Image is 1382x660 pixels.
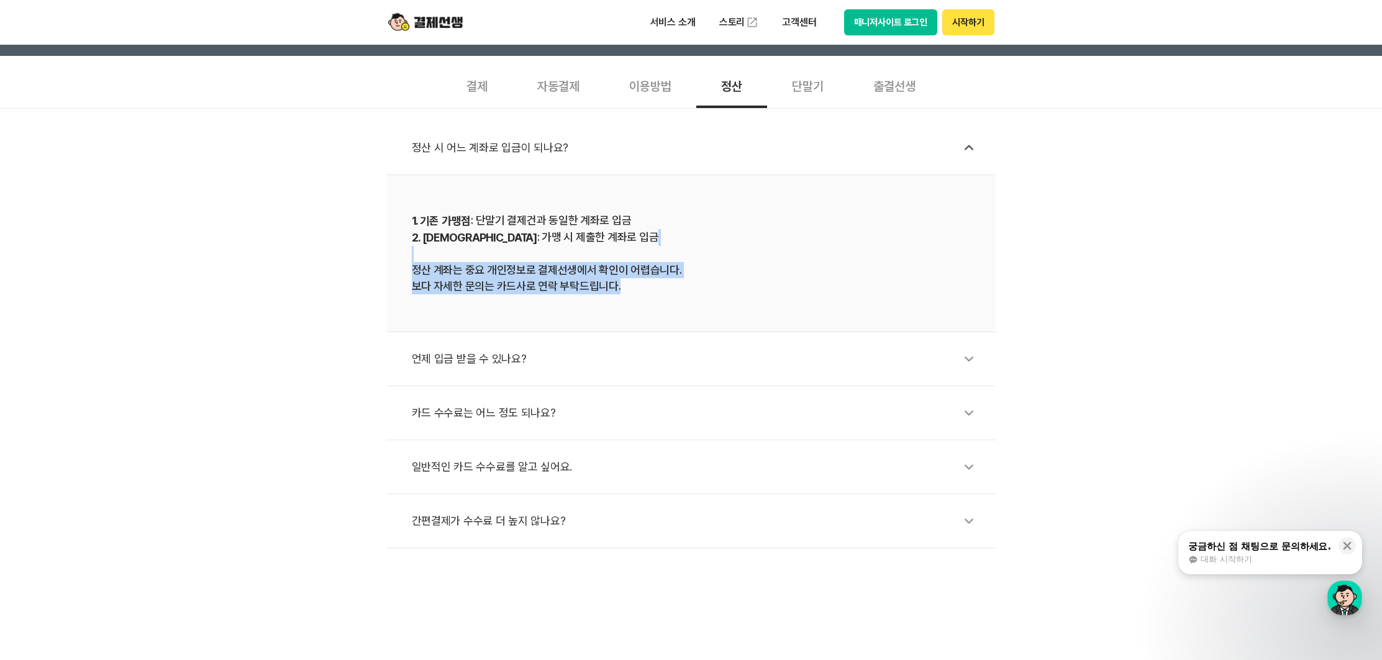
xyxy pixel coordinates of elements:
[82,394,160,425] a: 대화
[512,62,604,108] div: 자동결제
[39,412,47,422] span: 홈
[412,399,983,427] div: 카드 수수료는 어느 정도 되나요?
[192,412,207,422] span: 설정
[412,507,983,535] div: 간편결제가 수수료 더 높지 않나요?
[160,394,239,425] a: 설정
[711,10,768,35] a: 스토리
[412,133,983,162] div: 정산 시 어느 계좌로 입금이 되나요?
[442,62,512,108] div: 결제
[767,62,848,108] div: 단말기
[604,62,696,108] div: 이용방법
[412,214,471,227] b: 1. 기존 가맹점
[412,453,983,481] div: 일반적인 카드 수수료를 알고 싶어요.
[412,212,971,294] div: : 단말기 결제건과 동일한 계좌로 입금 : 가맹 시 제출한 계좌로 입금 정산 계좌는 중요 개인정보로 결제선생에서 확인이 어렵습니다. 보다 자세한 문의는 카드사로 연락 부탁드립니다.
[942,9,994,35] button: 시작하기
[412,345,983,373] div: 언제 입금 받을 수 있나요?
[4,394,82,425] a: 홈
[114,413,129,423] span: 대화
[844,9,938,35] button: 매니저사이트 로그인
[388,11,463,34] img: logo
[746,16,758,29] img: 외부 도메인 오픈
[696,62,767,108] div: 정산
[848,62,940,108] div: 출결선생
[412,231,537,244] b: 2. [DEMOGRAPHIC_DATA]
[642,11,704,34] p: 서비스 소개
[773,11,825,34] p: 고객센터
